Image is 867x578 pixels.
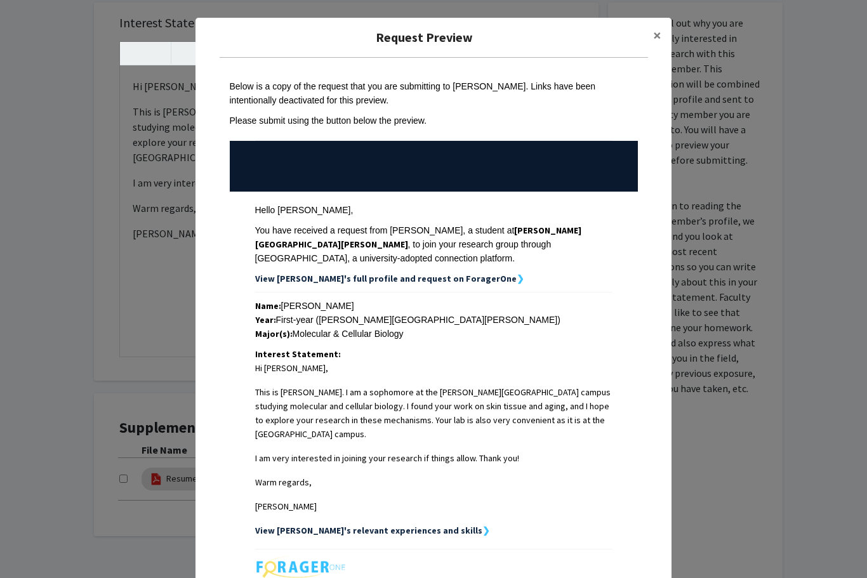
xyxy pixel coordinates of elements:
span: × [653,25,661,45]
div: Below is a copy of the request that you are submitting to [PERSON_NAME]. Links have been intentio... [230,79,638,107]
button: Close [643,18,672,53]
strong: ❯ [517,273,524,284]
div: Hello [PERSON_NAME], [255,203,612,217]
strong: Name: [255,300,281,312]
strong: View [PERSON_NAME]'s full profile and request on ForagerOne [255,273,517,284]
div: Molecular & Cellular Biology [255,327,612,341]
strong: View [PERSON_NAME]'s relevant experiences and skills [255,525,482,536]
p: Hi [PERSON_NAME], [255,361,612,375]
div: Please submit using the button below the preview. [230,114,638,128]
div: First-year ([PERSON_NAME][GEOGRAPHIC_DATA][PERSON_NAME]) [255,313,612,327]
h5: Request Preview [206,28,643,47]
strong: Major(s): [255,328,293,339]
iframe: Chat [10,521,54,568]
p: Warm regards, [255,475,612,489]
strong: ❯ [482,525,490,536]
strong: Interest Statement: [255,348,341,360]
strong: Year: [255,314,276,325]
div: [PERSON_NAME] [255,299,612,313]
p: [PERSON_NAME] [255,499,612,513]
div: You have received a request from [PERSON_NAME], a student at , to join your research group throug... [255,223,612,265]
p: This is [PERSON_NAME]. I am a sophomore at the [PERSON_NAME][GEOGRAPHIC_DATA] campus studying mol... [255,385,612,441]
p: I am very interested in joining your research if things allow. Thank you! [255,451,612,465]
